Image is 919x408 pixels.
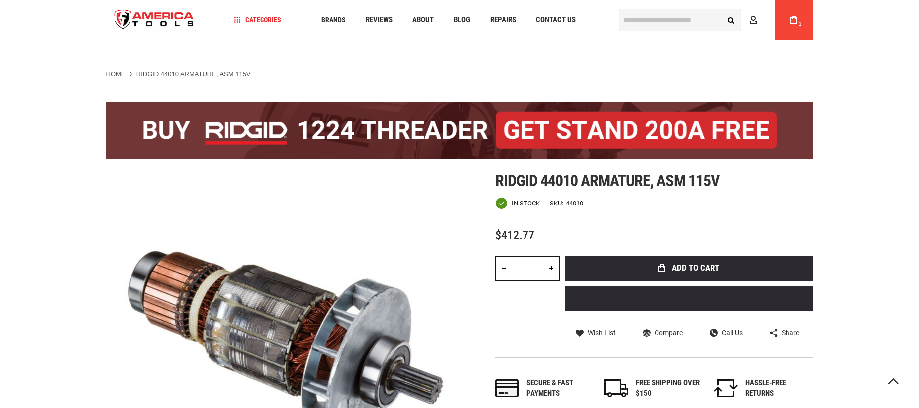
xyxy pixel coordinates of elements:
span: Reviews [366,16,393,24]
span: Wish List [588,329,616,336]
span: Categories [234,16,281,23]
div: FREE SHIPPING OVER $150 [636,378,700,399]
span: Call Us [722,329,743,336]
a: Compare [643,328,683,337]
button: Search [722,10,741,29]
a: Wish List [576,328,616,337]
span: Brands [321,16,346,23]
span: Repairs [490,16,516,24]
a: Reviews [361,13,397,27]
a: Brands [317,13,350,27]
div: 44010 [566,200,583,206]
a: Blog [449,13,475,27]
a: Contact Us [531,13,580,27]
span: Share [782,329,799,336]
div: Availability [495,197,540,209]
img: shipping [604,379,628,397]
span: In stock [512,200,540,206]
img: BOGO: Buy the RIDGID® 1224 Threader (26092), get the 92467 200A Stand FREE! [106,102,813,159]
span: Add to Cart [672,264,719,272]
span: 1 [799,21,802,27]
strong: RIDGID 44010 ARMATURE, ASM 115V [136,70,251,78]
a: Categories [229,13,286,27]
span: Contact Us [536,16,576,24]
img: returns [714,379,738,397]
span: About [412,16,434,24]
a: Repairs [486,13,521,27]
img: payments [495,379,519,397]
a: store logo [106,1,203,39]
span: $412.77 [495,228,534,242]
strong: SKU [550,200,566,206]
div: HASSLE-FREE RETURNS [745,378,810,399]
img: America Tools [106,1,203,39]
button: Add to Cart [565,256,813,281]
a: Call Us [710,328,743,337]
div: Secure & fast payments [526,378,591,399]
span: Blog [454,16,470,24]
a: Home [106,70,126,79]
span: Compare [655,329,683,336]
span: Ridgid 44010 armature, asm 115v [495,171,720,190]
a: About [408,13,438,27]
